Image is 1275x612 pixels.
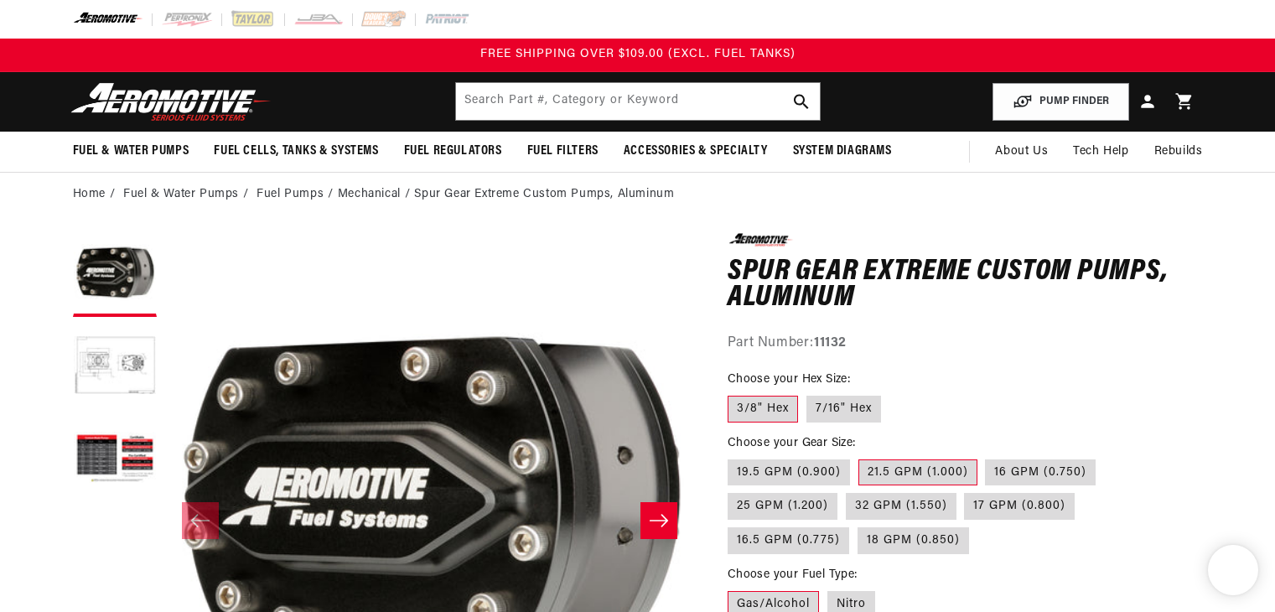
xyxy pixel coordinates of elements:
[1142,132,1215,172] summary: Rebuilds
[806,396,881,423] label: 7/16" Hex
[1073,143,1128,161] span: Tech Help
[985,459,1096,486] label: 16 GPM (0.750)
[73,325,157,409] button: Load image 2 in gallery view
[201,132,391,171] summary: Fuel Cells, Tanks & Systems
[1154,143,1203,161] span: Rebuilds
[728,459,850,486] label: 19.5 GPM (0.900)
[73,418,157,501] button: Load image 3 in gallery view
[73,185,1203,204] nav: breadcrumbs
[611,132,780,171] summary: Accessories & Specialty
[391,132,515,171] summary: Fuel Regulators
[858,527,969,554] label: 18 GPM (0.850)
[73,185,106,204] a: Home
[60,132,202,171] summary: Fuel & Water Pumps
[780,132,904,171] summary: System Diagrams
[123,185,239,204] a: Fuel & Water Pumps
[414,185,674,204] li: Spur Gear Extreme Custom Pumps, Aluminum
[964,493,1075,520] label: 17 GPM (0.800)
[728,527,849,554] label: 16.5 GPM (0.775)
[783,83,820,120] button: search button
[728,493,837,520] label: 25 GPM (1.200)
[728,333,1203,355] div: Part Number:
[640,502,677,539] button: Slide right
[982,132,1060,172] a: About Us
[624,143,768,160] span: Accessories & Specialty
[456,83,820,120] input: Search by Part Number, Category or Keyword
[515,132,611,171] summary: Fuel Filters
[793,143,892,160] span: System Diagrams
[814,336,847,350] strong: 11132
[404,143,502,160] span: Fuel Regulators
[728,566,859,583] legend: Choose your Fuel Type:
[728,371,852,388] legend: Choose your Hex Size:
[858,459,977,486] label: 21.5 GPM (1.000)
[73,143,189,160] span: Fuel & Water Pumps
[846,493,956,520] label: 32 GPM (1.550)
[993,83,1129,121] button: PUMP FINDER
[480,48,796,60] span: FREE SHIPPING OVER $109.00 (EXCL. FUEL TANKS)
[995,145,1048,158] span: About Us
[73,233,157,317] button: Load image 1 in gallery view
[1060,132,1141,172] summary: Tech Help
[66,82,276,122] img: Aeromotive
[338,185,415,204] li: Mechanical
[182,502,219,539] button: Slide left
[728,396,798,423] label: 3/8" Hex
[257,185,324,204] a: Fuel Pumps
[728,259,1203,312] h1: Spur Gear Extreme Custom Pumps, Aluminum
[527,143,599,160] span: Fuel Filters
[728,434,858,452] legend: Choose your Gear Size:
[214,143,378,160] span: Fuel Cells, Tanks & Systems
